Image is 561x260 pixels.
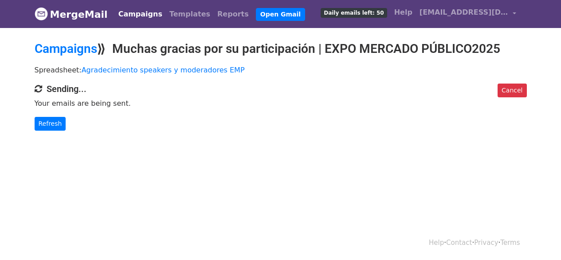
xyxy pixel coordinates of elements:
[256,8,305,21] a: Open Gmail
[391,4,416,21] a: Help
[35,41,527,56] h2: ⟫ Muchas gracias por su participación | EXPO MERCADO PÚBLICO2025
[35,41,97,56] a: Campaigns
[35,5,108,24] a: MergeMail
[35,84,527,94] h4: Sending...
[35,7,48,20] img: MergeMail logo
[321,8,387,18] span: Daily emails left: 50
[416,4,520,24] a: [EMAIL_ADDRESS][DOMAIN_NAME]
[420,7,508,18] span: [EMAIL_ADDRESS][DOMAIN_NAME]
[82,66,245,74] a: Agradecimiento speakers y moderadores EMP
[317,4,390,21] a: Daily emails left: 50
[214,5,252,23] a: Reports
[35,65,527,75] p: Spreadsheet:
[474,239,498,247] a: Privacy
[35,99,527,108] p: Your emails are being sent.
[500,239,520,247] a: Terms
[429,239,444,247] a: Help
[115,5,166,23] a: Campaigns
[498,84,526,97] a: Cancel
[35,117,66,131] a: Refresh
[446,239,472,247] a: Contact
[166,5,214,23] a: Templates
